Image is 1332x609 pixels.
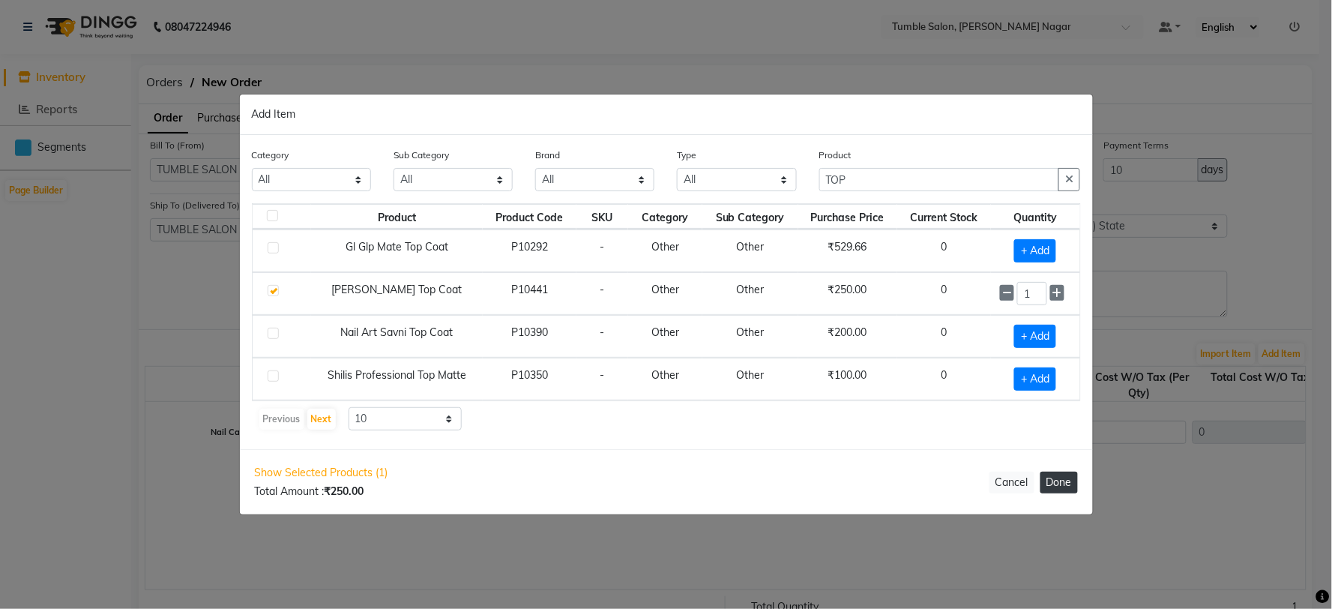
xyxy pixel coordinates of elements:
[394,148,449,162] label: Sub Category
[311,358,483,400] td: Shilis Professional Top Matte
[897,272,991,315] td: 0
[483,315,576,358] td: P10390
[240,94,1093,135] div: Add Item
[819,148,852,162] label: Product
[483,204,576,229] th: Product Code
[252,148,289,162] label: Category
[1014,239,1056,262] span: + Add
[325,484,364,498] b: ₹250.00
[702,358,798,400] td: Other
[819,168,1060,191] input: Search or Scan Product
[311,272,483,315] td: [PERSON_NAME] Top Coat
[483,229,576,272] td: P10292
[311,315,483,358] td: Nail Art Savni Top Coat
[255,465,388,481] span: Show Selected Products (1)
[576,204,628,229] th: SKU
[702,315,798,358] td: Other
[811,211,885,224] span: Purchase Price
[307,409,336,430] button: Next
[702,229,798,272] td: Other
[576,229,628,272] td: -
[798,315,898,358] td: ₹200.00
[576,315,628,358] td: -
[991,204,1079,229] th: Quantity
[628,229,703,272] td: Other
[483,272,576,315] td: P10441
[311,204,483,229] th: Product
[576,272,628,315] td: -
[897,204,991,229] th: Current Stock
[576,358,628,400] td: -
[677,148,696,162] label: Type
[798,358,898,400] td: ₹100.00
[483,358,576,400] td: P10350
[628,358,703,400] td: Other
[628,204,703,229] th: Category
[1040,472,1078,493] button: Done
[1014,325,1056,348] span: + Add
[897,358,991,400] td: 0
[702,204,798,229] th: Sub Category
[311,229,483,272] td: Gl Glp Mate Top Coat
[628,272,703,315] td: Other
[897,229,991,272] td: 0
[702,272,798,315] td: Other
[628,315,703,358] td: Other
[798,272,898,315] td: ₹250.00
[255,484,364,498] span: Total Amount :
[798,229,898,272] td: ₹529.66
[1014,367,1056,391] span: + Add
[897,315,991,358] td: 0
[535,148,560,162] label: Brand
[989,472,1034,493] button: Cancel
